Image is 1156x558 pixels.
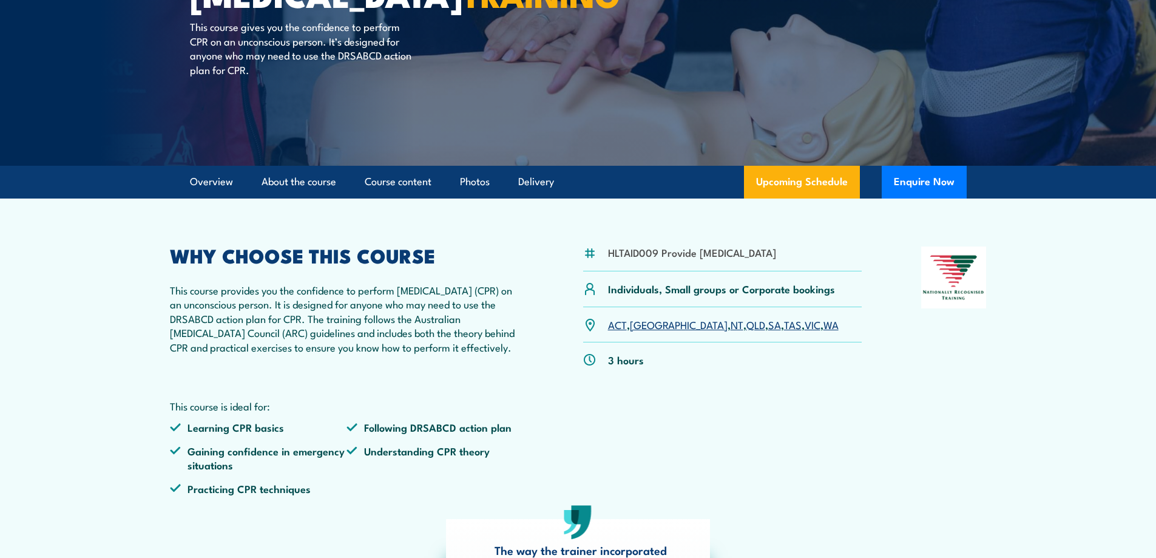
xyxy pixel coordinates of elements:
a: Photos [460,166,490,198]
li: Gaining confidence in emergency situations [170,444,347,472]
a: ACT [608,317,627,332]
a: NT [731,317,743,332]
a: Delivery [518,166,554,198]
a: VIC [805,317,820,332]
h2: WHY CHOOSE THIS COURSE [170,247,524,264]
li: HLTAID009 Provide [MEDICAL_DATA] [608,245,776,259]
li: Following DRSABCD action plan [346,420,524,434]
li: Learning CPR basics [170,420,347,434]
p: This course provides you the confidence to perform [MEDICAL_DATA] (CPR) on an unconscious person.... [170,283,524,354]
a: SA [768,317,781,332]
p: Individuals, Small groups or Corporate bookings [608,282,835,296]
li: Understanding CPR theory [346,444,524,472]
img: Nationally Recognised Training logo. [921,247,987,308]
a: Course content [365,166,431,198]
p: This course gives you the confidence to perform CPR on an unconscious person. It’s designed for a... [190,19,411,77]
a: [GEOGRAPHIC_DATA] [630,317,728,332]
a: Overview [190,166,233,198]
a: TAS [784,317,802,332]
button: Enquire Now [882,166,967,199]
a: About the course [262,166,336,198]
a: QLD [746,317,765,332]
a: WA [823,317,839,332]
p: 3 hours [608,353,644,367]
p: This course is ideal for: [170,399,524,413]
a: Upcoming Schedule [744,166,860,199]
li: Practicing CPR techniques [170,481,347,495]
p: , , , , , , , [608,318,839,332]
